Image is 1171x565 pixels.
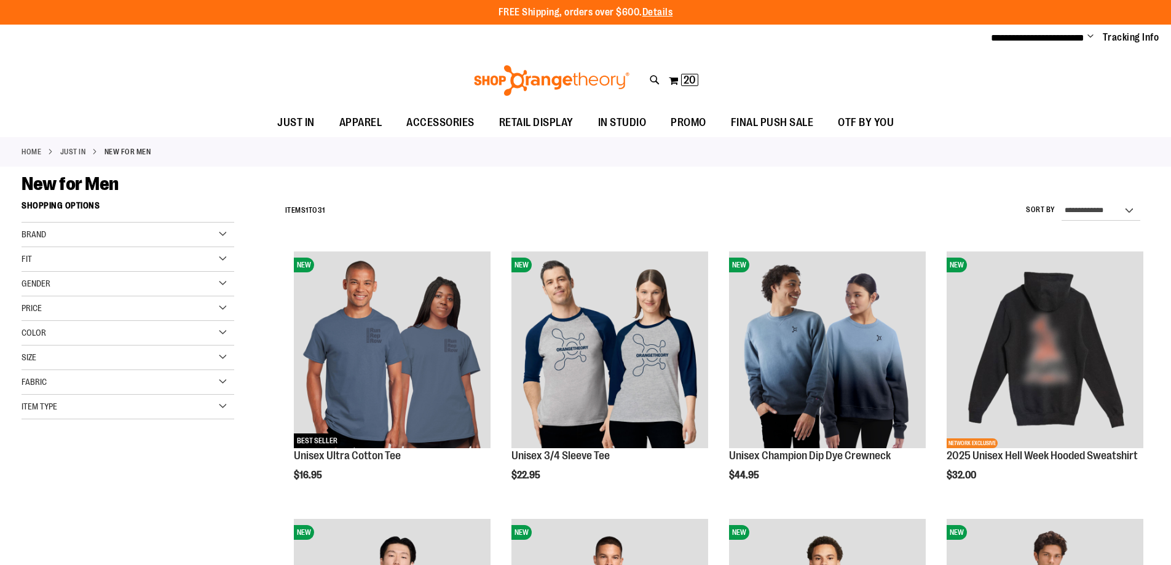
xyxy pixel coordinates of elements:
[294,251,491,450] a: Unisex Ultra Cotton TeeNEWBEST SELLER
[511,251,708,448] img: Unisex 3/4 Sleeve Tee
[406,109,475,136] span: ACCESSORIES
[940,245,1149,512] div: product
[947,470,978,481] span: $32.00
[104,146,151,157] strong: New for Men
[511,251,708,450] a: Unisex 3/4 Sleeve TeeNEW
[723,245,932,512] div: product
[22,229,46,239] span: Brand
[22,303,42,313] span: Price
[511,449,610,462] a: Unisex 3/4 Sleeve Tee
[729,525,749,540] span: NEW
[729,251,926,450] a: Unisex Champion Dip Dye CrewneckNEW
[22,254,32,264] span: Fit
[947,258,967,272] span: NEW
[1087,31,1094,44] button: Account menu
[947,525,967,540] span: NEW
[339,109,382,136] span: APPAREL
[598,109,647,136] span: IN STUDIO
[1026,205,1055,215] label: Sort By
[60,146,86,157] a: JUST IN
[22,328,46,338] span: Color
[285,201,325,220] h2: Items to
[947,251,1143,450] a: 2025 Hell Week Hooded SweatshirtNEWNETWORK EXCLUSIVE
[1103,31,1159,44] a: Tracking Info
[729,449,891,462] a: Unisex Champion Dip Dye Crewneck
[511,525,532,540] span: NEW
[294,251,491,448] img: Unisex Ultra Cotton Tee
[947,438,998,448] span: NETWORK EXCLUSIVE
[505,245,714,512] div: product
[947,449,1138,462] a: 2025 Unisex Hell Week Hooded Sweatshirt
[277,109,315,136] span: JUST IN
[294,470,324,481] span: $16.95
[729,251,926,448] img: Unisex Champion Dip Dye Crewneck
[22,173,119,194] span: New for Men
[22,352,36,362] span: Size
[511,470,542,481] span: $22.95
[838,109,894,136] span: OTF BY YOU
[22,146,41,157] a: Home
[22,279,50,288] span: Gender
[294,258,314,272] span: NEW
[671,109,706,136] span: PROMO
[472,65,631,96] img: Shop Orangetheory
[947,251,1143,448] img: 2025 Hell Week Hooded Sweatshirt
[306,206,309,215] span: 1
[511,258,532,272] span: NEW
[318,206,325,215] span: 31
[499,109,574,136] span: RETAIL DISPLAY
[22,195,234,223] strong: Shopping Options
[294,525,314,540] span: NEW
[642,7,673,18] a: Details
[684,74,696,86] span: 20
[22,377,47,387] span: Fabric
[729,258,749,272] span: NEW
[294,449,401,462] a: Unisex Ultra Cotton Tee
[294,433,341,448] span: BEST SELLER
[731,109,814,136] span: FINAL PUSH SALE
[288,245,497,512] div: product
[499,6,673,20] p: FREE Shipping, orders over $600.
[22,401,57,411] span: Item Type
[729,470,761,481] span: $44.95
